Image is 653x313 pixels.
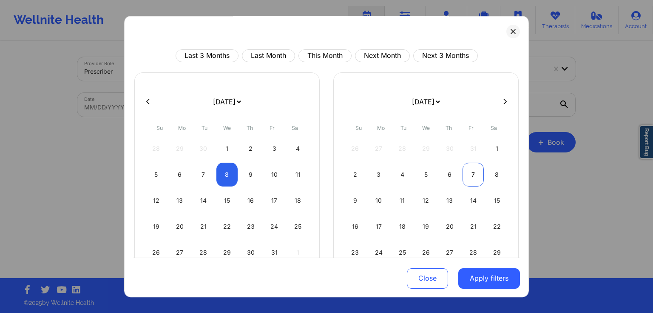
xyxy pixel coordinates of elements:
[439,189,460,212] div: Thu Nov 13 2025
[439,215,460,238] div: Thu Nov 20 2025
[355,49,410,62] button: Next Month
[458,268,520,288] button: Apply filters
[446,125,452,131] abbr: Thursday
[344,241,366,264] div: Sun Nov 23 2025
[193,241,214,264] div: Tue Oct 28 2025
[463,163,484,187] div: Fri Nov 07 2025
[156,125,163,131] abbr: Sunday
[193,189,214,212] div: Tue Oct 14 2025
[486,241,508,264] div: Sat Nov 29 2025
[463,215,484,238] div: Fri Nov 21 2025
[264,189,285,212] div: Fri Oct 17 2025
[193,215,214,238] div: Tue Oct 21 2025
[287,189,309,212] div: Sat Oct 18 2025
[298,49,352,62] button: This Month
[415,241,437,264] div: Wed Nov 26 2025
[392,215,413,238] div: Tue Nov 18 2025
[169,163,191,187] div: Mon Oct 06 2025
[415,215,437,238] div: Wed Nov 19 2025
[223,125,231,131] abbr: Wednesday
[264,241,285,264] div: Fri Oct 31 2025
[240,189,261,212] div: Thu Oct 16 2025
[413,49,478,62] button: Next 3 Months
[240,163,261,187] div: Thu Oct 09 2025
[202,125,207,131] abbr: Tuesday
[468,125,474,131] abbr: Friday
[287,137,309,161] div: Sat Oct 04 2025
[216,163,238,187] div: Wed Oct 08 2025
[176,49,238,62] button: Last 3 Months
[240,215,261,238] div: Thu Oct 23 2025
[216,137,238,161] div: Wed Oct 01 2025
[377,125,385,131] abbr: Monday
[439,241,460,264] div: Thu Nov 27 2025
[407,268,448,288] button: Close
[392,163,413,187] div: Tue Nov 04 2025
[264,215,285,238] div: Fri Oct 24 2025
[145,189,167,212] div: Sun Oct 12 2025
[344,215,366,238] div: Sun Nov 16 2025
[178,125,186,131] abbr: Monday
[392,189,413,212] div: Tue Nov 11 2025
[422,125,430,131] abbr: Wednesday
[216,189,238,212] div: Wed Oct 15 2025
[193,163,214,187] div: Tue Oct 07 2025
[169,189,191,212] div: Mon Oct 13 2025
[242,49,295,62] button: Last Month
[486,189,508,212] div: Sat Nov 15 2025
[287,215,309,238] div: Sat Oct 25 2025
[368,189,390,212] div: Mon Nov 10 2025
[240,241,261,264] div: Thu Oct 30 2025
[486,215,508,238] div: Sat Nov 22 2025
[463,241,484,264] div: Fri Nov 28 2025
[287,163,309,187] div: Sat Oct 11 2025
[439,163,460,187] div: Thu Nov 06 2025
[216,241,238,264] div: Wed Oct 29 2025
[344,163,366,187] div: Sun Nov 02 2025
[415,189,437,212] div: Wed Nov 12 2025
[145,241,167,264] div: Sun Oct 26 2025
[463,189,484,212] div: Fri Nov 14 2025
[355,125,362,131] abbr: Sunday
[344,189,366,212] div: Sun Nov 09 2025
[368,215,390,238] div: Mon Nov 17 2025
[491,125,497,131] abbr: Saturday
[169,241,191,264] div: Mon Oct 27 2025
[368,241,390,264] div: Mon Nov 24 2025
[292,125,298,131] abbr: Saturday
[486,163,508,187] div: Sat Nov 08 2025
[264,137,285,161] div: Fri Oct 03 2025
[169,215,191,238] div: Mon Oct 20 2025
[145,215,167,238] div: Sun Oct 19 2025
[486,137,508,161] div: Sat Nov 01 2025
[240,137,261,161] div: Thu Oct 02 2025
[247,125,253,131] abbr: Thursday
[392,241,413,264] div: Tue Nov 25 2025
[368,163,390,187] div: Mon Nov 03 2025
[270,125,275,131] abbr: Friday
[145,163,167,187] div: Sun Oct 05 2025
[264,163,285,187] div: Fri Oct 10 2025
[400,125,406,131] abbr: Tuesday
[216,215,238,238] div: Wed Oct 22 2025
[415,163,437,187] div: Wed Nov 05 2025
